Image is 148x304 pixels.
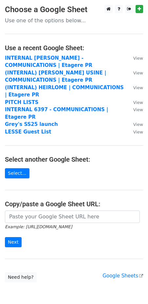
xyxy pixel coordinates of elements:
a: View [127,107,143,112]
a: View [127,99,143,105]
a: View [127,70,143,76]
small: Example: [URL][DOMAIN_NAME] [5,224,72,229]
h3: Choose a Google Sheet [5,5,143,14]
a: View [127,55,143,61]
a: (INTERNAL) [PERSON_NAME] USINE | COMMUNICATIONS | Etagere PR [5,70,106,83]
a: View [127,121,143,127]
a: Need help? [5,272,37,282]
a: LESSE Guest List [5,129,51,135]
a: View [127,85,143,91]
h4: Select another Google Sheet: [5,155,143,163]
p: Use one of the options below... [5,17,143,24]
small: View [133,56,143,61]
small: View [133,122,143,127]
small: View [133,100,143,105]
input: Paste your Google Sheet URL here [5,211,140,223]
a: View [127,129,143,135]
small: View [133,85,143,90]
a: Google Sheets [102,273,143,279]
h4: Use a recent Google Sheet: [5,44,143,52]
a: Select... [5,168,29,178]
input: Next [5,237,22,247]
small: View [133,107,143,112]
a: PITCH LISTS [5,99,39,105]
a: INTERNAL 6397 - COMMUNICATIONS | Etagere PR [5,107,108,120]
a: INTERNAL [PERSON_NAME] - COMMUNICATIONS | Etagere PR [5,55,92,69]
a: Grey's SS25 launch [5,121,58,127]
a: (INTERNAL) HEIRLOME | COMMUNICATIONS | Etagere PR [5,85,124,98]
small: View [133,71,143,75]
small: View [133,130,143,134]
h4: Copy/paste a Google Sheet URL: [5,200,143,208]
